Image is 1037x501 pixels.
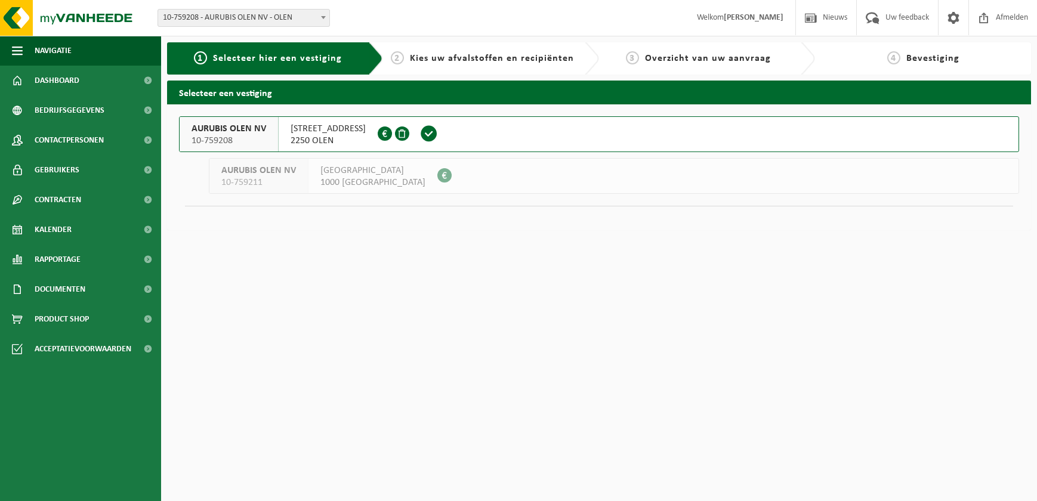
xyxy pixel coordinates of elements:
[291,123,366,135] span: [STREET_ADDRESS]
[320,165,425,177] span: [GEOGRAPHIC_DATA]
[887,51,900,64] span: 4
[645,54,771,63] span: Overzicht van uw aanvraag
[194,51,207,64] span: 1
[724,13,783,22] strong: [PERSON_NAME]
[221,165,296,177] span: AURUBIS OLEN NV
[35,36,72,66] span: Navigatie
[35,274,85,304] span: Documenten
[291,135,366,147] span: 2250 OLEN
[35,245,81,274] span: Rapportage
[192,123,266,135] span: AURUBIS OLEN NV
[35,125,104,155] span: Contactpersonen
[213,54,342,63] span: Selecteer hier een vestiging
[410,54,574,63] span: Kies uw afvalstoffen en recipiënten
[320,177,425,188] span: 1000 [GEOGRAPHIC_DATA]
[35,215,72,245] span: Kalender
[626,51,639,64] span: 3
[167,81,1031,104] h2: Selecteer een vestiging
[179,116,1019,152] button: AURUBIS OLEN NV 10-759208 [STREET_ADDRESS]2250 OLEN
[192,135,266,147] span: 10-759208
[906,54,959,63] span: Bevestiging
[35,304,89,334] span: Product Shop
[221,177,296,188] span: 10-759211
[35,185,81,215] span: Contracten
[35,95,104,125] span: Bedrijfsgegevens
[158,10,329,26] span: 10-759208 - AURUBIS OLEN NV - OLEN
[35,155,79,185] span: Gebruikers
[35,334,131,364] span: Acceptatievoorwaarden
[35,66,79,95] span: Dashboard
[158,9,330,27] span: 10-759208 - AURUBIS OLEN NV - OLEN
[391,51,404,64] span: 2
